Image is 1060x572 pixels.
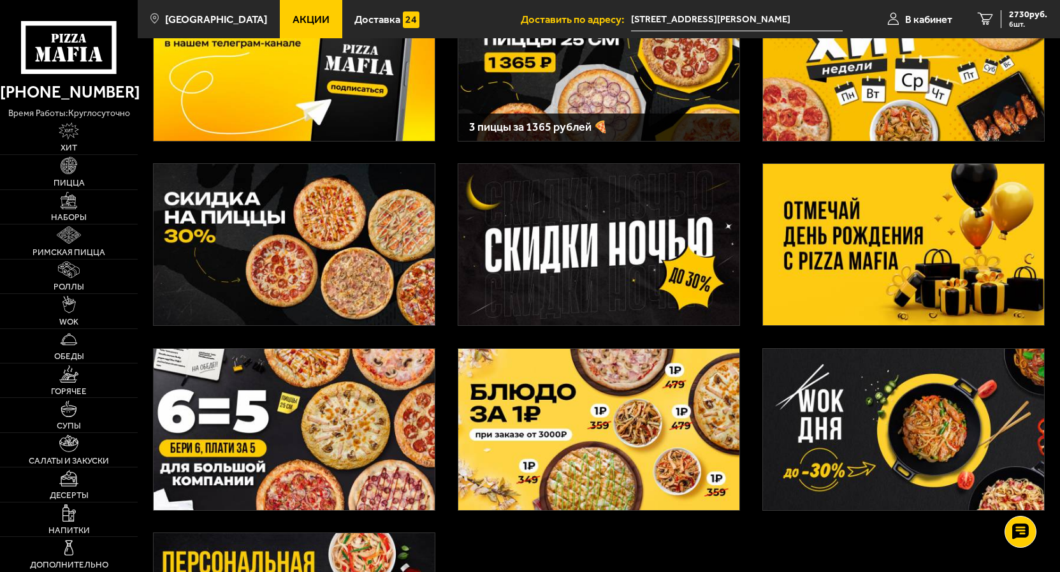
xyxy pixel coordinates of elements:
h3: 3 пиццы за 1365 рублей 🍕 [469,121,728,133]
span: 6 шт. [1009,20,1047,28]
input: Ваш адрес доставки [631,8,843,31]
span: Салаты и закуски [29,457,109,465]
span: Доставка [354,14,400,25]
span: WOK [59,318,78,326]
span: Напитки [48,526,90,534]
span: Обеды [54,352,84,360]
span: Горячее [51,387,87,395]
span: Доставить по адресу: [521,14,631,25]
img: 15daf4d41897b9f0e9f617042186c801.svg [403,11,419,28]
span: В кабинет [905,14,952,25]
span: 2730 руб. [1009,10,1047,19]
span: Россия, Санкт-Петербург, улица Есенина, 1к1 [631,8,843,31]
span: Римская пицца [33,248,105,256]
span: Десерты [50,491,89,499]
span: Супы [57,422,81,430]
span: Наборы [51,213,87,221]
span: Пицца [54,179,85,187]
span: Дополнительно [30,561,108,569]
span: [GEOGRAPHIC_DATA] [165,14,267,25]
span: Хит [61,143,77,152]
span: Акции [293,14,330,25]
span: Роллы [54,282,84,291]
